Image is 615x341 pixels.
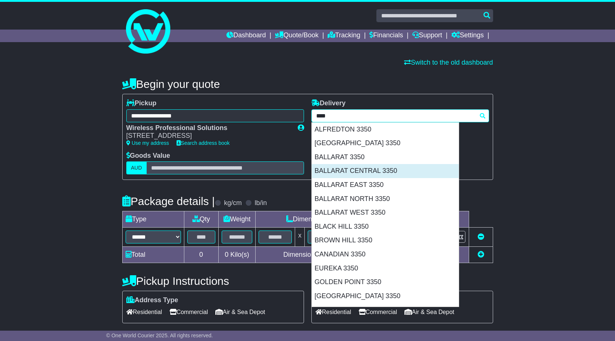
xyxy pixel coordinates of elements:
[126,296,178,304] label: Address Type
[224,199,242,207] label: kg/cm
[122,247,184,263] td: Total
[126,132,290,140] div: [STREET_ADDRESS]
[312,136,459,150] div: [GEOGRAPHIC_DATA] 3350
[312,150,459,164] div: BALLARAT 3350
[256,247,393,263] td: Dimensions in Centimetre(s)
[122,275,304,287] h4: Pickup Instructions
[275,30,318,42] a: Quote/Book
[225,251,228,258] span: 0
[369,30,403,42] a: Financials
[312,178,459,192] div: BALLARAT EAST 3350
[126,152,170,160] label: Goods Value
[312,248,459,262] div: CANADIAN 3350
[184,211,218,228] td: Qty
[126,140,169,146] a: Use my address
[122,211,184,228] td: Type
[312,233,459,248] div: BROWN HILL 3350
[478,233,484,241] a: Remove this item
[218,211,256,228] td: Weight
[478,251,484,258] a: Add new item
[126,124,290,132] div: Wireless Professional Solutions
[312,289,459,303] div: [GEOGRAPHIC_DATA] 3350
[215,306,265,318] span: Air & Sea Depot
[126,161,147,174] label: AUD
[311,99,346,108] label: Delivery
[312,275,459,289] div: GOLDEN POINT 3350
[218,247,256,263] td: Kilo(s)
[254,199,267,207] label: lb/in
[122,78,493,90] h4: Begin your quote
[312,164,459,178] div: BALLARAT CENTRAL 3350
[106,333,213,338] span: © One World Courier 2025. All rights reserved.
[312,262,459,276] div: EUREKA 3350
[184,247,218,263] td: 0
[412,30,442,42] a: Support
[312,206,459,220] div: BALLARAT WEST 3350
[404,59,493,66] a: Switch to the old dashboard
[122,195,215,207] h4: Package details |
[170,306,208,318] span: Commercial
[226,30,266,42] a: Dashboard
[451,30,484,42] a: Settings
[311,109,489,122] typeahead: Please provide city
[295,228,305,247] td: x
[328,30,360,42] a: Tracking
[315,306,351,318] span: Residential
[404,306,454,318] span: Air & Sea Depot
[359,306,397,318] span: Commercial
[312,192,459,206] div: BALLARAT NORTH 3350
[312,220,459,234] div: BLACK HILL 3350
[177,140,230,146] a: Search address book
[312,303,459,317] div: [GEOGRAPHIC_DATA] 3350
[126,99,157,108] label: Pickup
[256,211,393,228] td: Dimensions (L x W x H)
[312,123,459,137] div: ALFREDTON 3350
[126,306,162,318] span: Residential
